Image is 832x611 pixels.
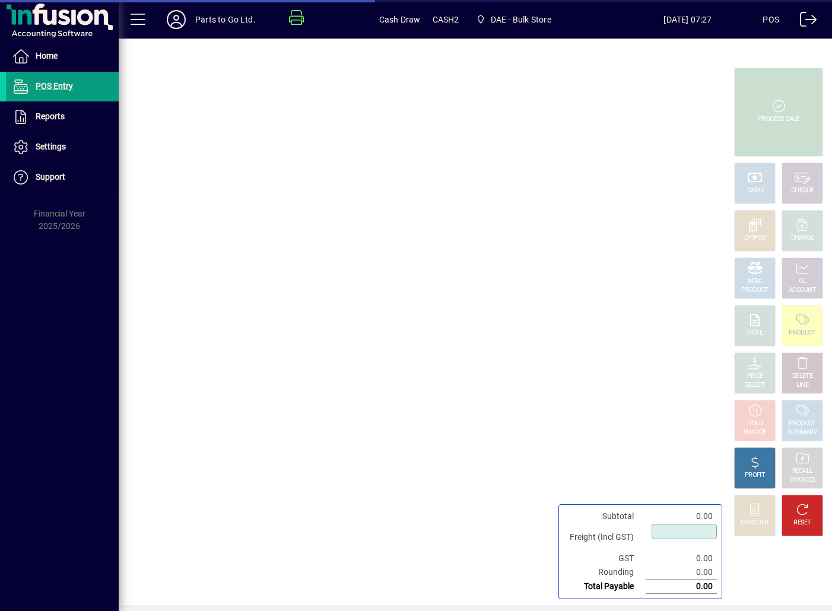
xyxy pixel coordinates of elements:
[741,518,769,527] div: DISCOUNT
[646,552,717,565] td: 0.00
[748,277,762,286] div: MISC
[744,234,766,243] div: EFTPOS
[36,81,73,91] span: POS Entry
[6,42,119,71] a: Home
[744,428,766,437] div: INVOICE
[36,172,65,182] span: Support
[741,286,768,295] div: PRODUCT
[745,381,766,390] div: SELECT
[36,51,58,61] span: Home
[747,186,763,195] div: CASH
[646,580,717,594] td: 0.00
[747,329,763,338] div: NOTE
[6,132,119,162] a: Settings
[6,163,119,192] a: Support
[763,10,779,29] div: POS
[787,428,817,437] div: SUMMARY
[789,419,815,428] div: PRODUCT
[758,115,799,124] div: PROCESS SALE
[792,467,813,476] div: RECALL
[6,102,119,132] a: Reports
[789,286,816,295] div: ACCOUNT
[796,381,808,390] div: LINE
[789,476,815,485] div: INVOICES
[745,471,765,480] div: PROFIT
[646,510,717,523] td: 0.00
[36,112,65,121] span: Reports
[491,10,551,29] span: DAE - Bulk Store
[791,2,817,41] a: Logout
[613,10,763,29] span: [DATE] 07:27
[792,372,812,381] div: DELETE
[791,186,814,195] div: CHEQUE
[379,10,421,29] span: Cash Draw
[564,552,646,565] td: GST
[791,234,814,243] div: CHARGE
[646,565,717,580] td: 0.00
[36,142,66,151] span: Settings
[195,10,256,29] div: Parts to Go Ltd.
[564,510,646,523] td: Subtotal
[564,523,646,552] td: Freight (Incl GST)
[157,9,195,30] button: Profile
[433,10,459,29] span: CASH2
[747,419,763,428] div: HOLD
[747,372,763,381] div: PRICE
[471,9,555,30] span: DAE - Bulk Store
[564,580,646,594] td: Total Payable
[564,565,646,580] td: Rounding
[799,277,806,286] div: GL
[789,329,815,338] div: PRODUCT
[793,518,811,527] div: RESET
